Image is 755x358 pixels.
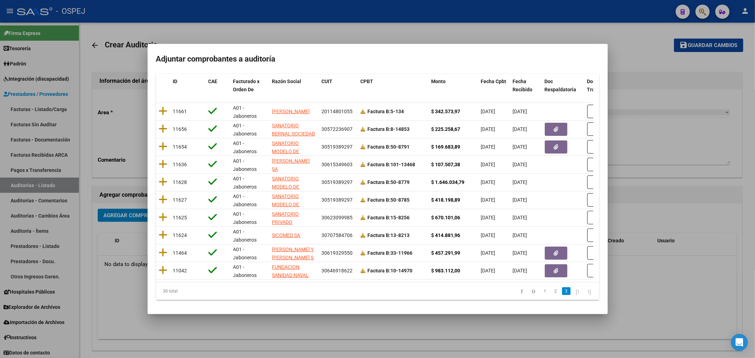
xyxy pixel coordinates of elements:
[173,79,178,84] span: ID
[322,250,353,256] span: 30619329550
[368,126,391,132] span: Factura B:
[322,144,353,150] span: 30519389297
[584,74,627,97] datatable-header-cell: Doc Trazabilidad
[481,215,496,220] span: [DATE]
[173,179,187,185] span: 11628
[573,287,583,295] a: go to next page
[481,109,496,114] span: [DATE]
[481,197,496,203] span: [DATE]
[431,179,465,185] strong: $ 1.646.034,79
[173,197,187,203] span: 11627
[513,232,527,238] span: [DATE]
[513,109,527,114] span: [DATE]
[368,162,416,167] strong: 101-13468
[368,250,391,256] span: Factura B:
[233,194,257,207] span: A01 - Jaboneros
[368,162,391,167] span: Factura B:
[587,79,616,92] span: Doc Trazabilidad
[368,232,391,238] span: Factura B:
[550,285,561,297] li: page 2
[551,287,560,295] a: 2
[368,268,391,273] span: Factura B:
[368,197,410,203] strong: 50-8785
[368,179,391,185] span: Factura B:
[513,144,527,150] span: [DATE]
[431,232,461,238] strong: $ 414.881,96
[322,126,353,132] span: 30572236907
[431,144,461,150] strong: $ 169.683,89
[481,179,496,185] span: [DATE]
[322,179,353,185] span: 30519389297
[431,79,446,84] span: Monto
[322,162,353,167] span: 30615349603
[272,211,314,241] span: SANATORIO PRIVADO [PERSON_NAME] S A
[478,74,510,97] datatable-header-cell: Fecha Cpbt
[540,285,550,297] li: page 1
[173,126,187,132] span: 11656
[272,247,314,268] span: [PERSON_NAME] Y [PERSON_NAME] S A
[481,79,507,84] span: Fecha Cpbt
[173,268,187,273] span: 11042
[233,247,257,260] span: A01 - Jaboneros
[529,287,539,295] a: go to previous page
[319,74,358,97] datatable-header-cell: CUIT
[541,287,549,295] a: 1
[431,126,461,132] strong: $ 225.258,67
[545,79,577,92] span: Doc Respaldatoria
[173,250,187,256] span: 11464
[230,74,269,97] datatable-header-cell: Facturado x Orden De
[585,287,595,295] a: go to last page
[431,109,461,114] strong: $ 342.573,97
[322,79,333,84] span: CUIT
[272,140,301,162] span: SANATORIO MODELO DE CASEROS SA
[481,126,496,132] span: [DATE]
[173,144,187,150] span: 11654
[322,197,353,203] span: 30519389297
[272,123,316,161] span: SANATORIO BERNAL SOCIEDAD DE RESPONSABILIDAD LIMITADA
[233,211,257,225] span: A01 - Jaboneros
[431,197,461,203] strong: $ 418.198,89
[513,79,533,92] span: Fecha Recibido
[358,74,429,97] datatable-header-cell: CPBT
[368,179,410,185] strong: 50-8779
[431,250,461,256] strong: $ 457.291,99
[156,282,244,300] div: 30 total
[322,232,353,238] span: 30707584706
[233,123,257,137] span: A01 - Jaboneros
[481,268,496,273] span: [DATE]
[562,287,571,295] a: 3
[513,197,527,203] span: [DATE]
[481,162,496,167] span: [DATE]
[272,109,310,114] span: [PERSON_NAME]
[518,287,527,295] a: go to first page
[173,109,187,114] span: 11661
[368,144,391,150] span: Factura B:
[513,268,527,273] span: [DATE]
[368,109,404,114] strong: 5-134
[513,162,527,167] span: [DATE]
[173,215,187,220] span: 11625
[208,79,218,84] span: CAE
[233,140,257,154] span: A01 - Jaboneros
[233,264,257,278] span: A01 - Jaboneros
[206,74,230,97] datatable-header-cell: CAE
[513,250,527,256] span: [DATE]
[368,126,410,132] strong: 8-14853
[361,79,373,84] span: CPBT
[368,250,413,256] strong: 33-11966
[561,285,572,297] li: page 3
[431,162,461,167] strong: $ 107.507,38
[272,232,301,238] span: SICOMED SA
[173,162,187,167] span: 11636
[233,176,257,190] span: A01 - Jaboneros
[156,52,599,66] h2: Adjuntar comprobantes a auditoría
[272,194,301,215] span: SANATORIO MODELO DE CASEROS SA
[368,144,410,150] strong: 50-8791
[272,264,309,286] span: FUNDACION SANIDAD NAVAL ARGENTINA
[272,79,302,84] span: Razón Social
[731,334,748,351] div: Open Intercom Messenger
[368,232,410,238] strong: 13-8213
[368,268,413,273] strong: 10-14970
[368,197,391,203] span: Factura B:
[233,79,260,92] span: Facturado x Orden De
